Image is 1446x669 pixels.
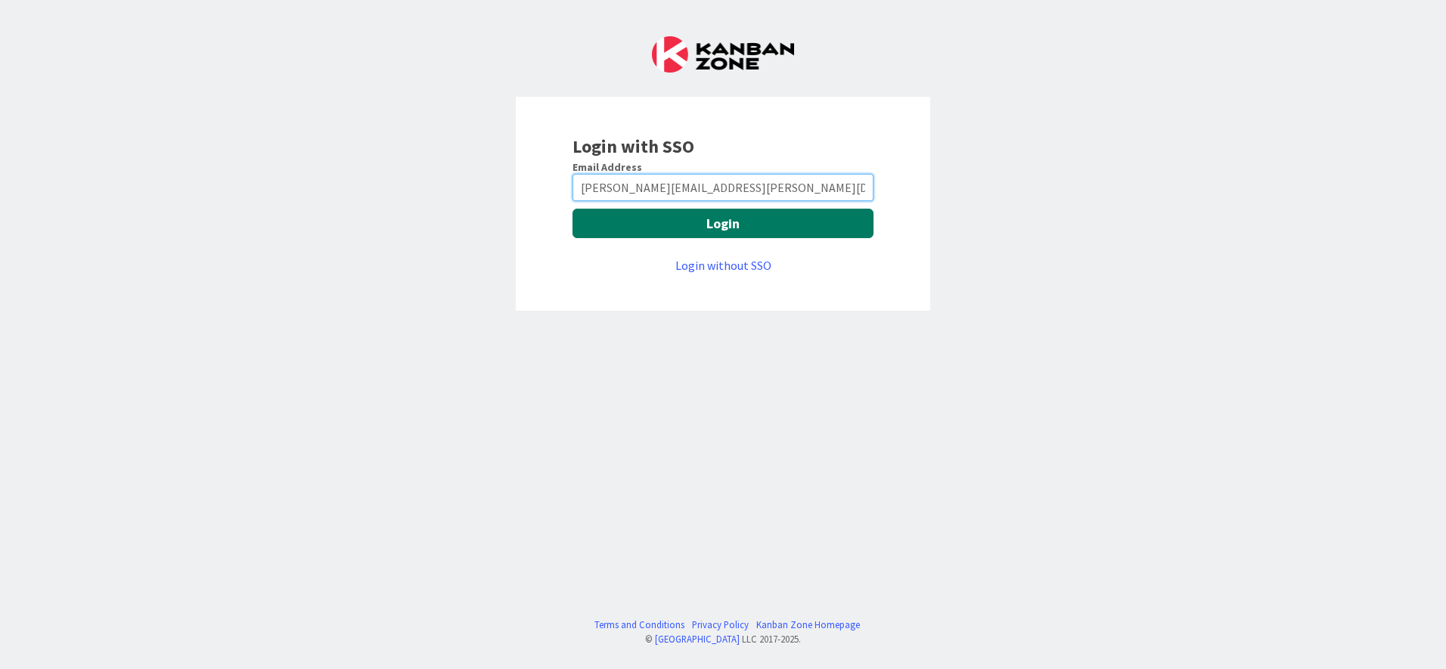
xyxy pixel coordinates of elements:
div: © LLC 2017- 2025 . [587,632,860,646]
button: Login [573,209,873,238]
a: Terms and Conditions [594,618,684,632]
b: Login with SSO [573,135,694,158]
a: Privacy Policy [692,618,749,632]
label: Email Address [573,160,642,174]
img: Kanban Zone [652,36,794,73]
a: Login without SSO [675,258,771,273]
a: Kanban Zone Homepage [756,618,860,632]
a: [GEOGRAPHIC_DATA] [655,633,740,645]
